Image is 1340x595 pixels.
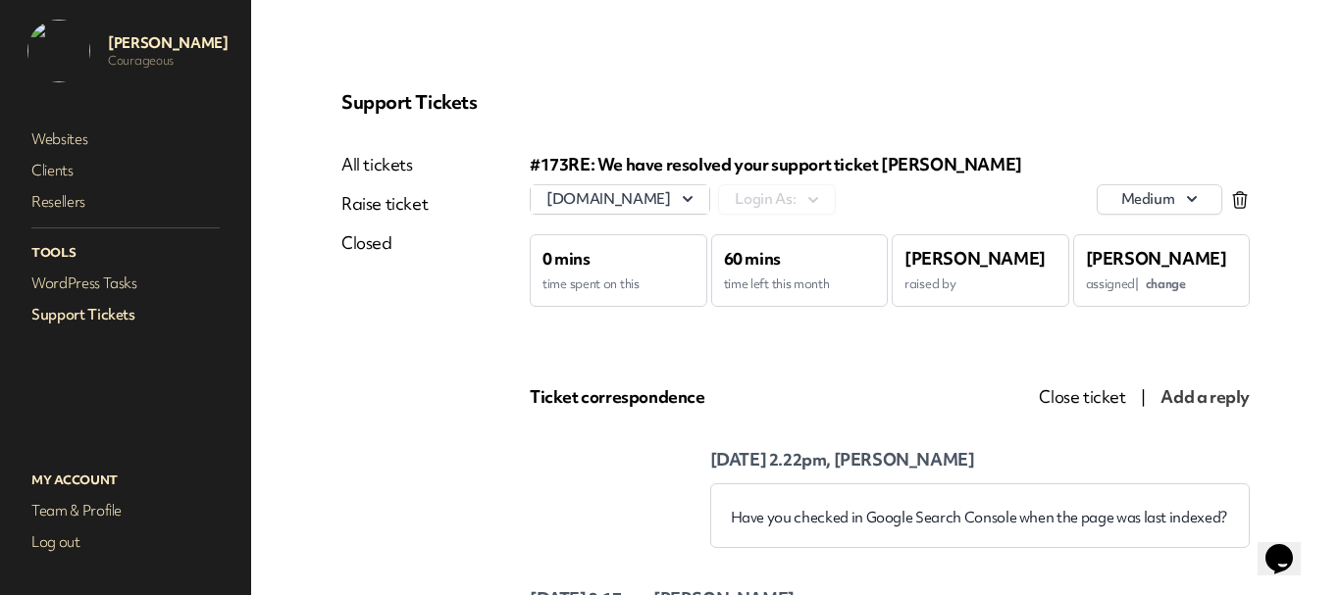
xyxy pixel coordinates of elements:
span: The price is still on Google, please see below: [8,41,273,57]
p: [PERSON_NAME] [108,33,228,53]
p: Courageous [108,53,228,69]
span: | [1141,385,1146,408]
button: medium [1097,184,1222,215]
a: Raise ticket [341,192,428,216]
span: [PERSON_NAME] [1086,247,1227,270]
img: 4a61f0d8-cc92-45be-8bc3-300100ebdcd2.png [8,58,863,234]
p: Tools [27,240,224,266]
button: Login As: [718,184,836,215]
iframe: chat widget [1258,517,1320,575]
span: time left this month [724,275,830,292]
a: WordPress Tasks [27,270,224,297]
a: Websites [27,125,224,153]
div: #173 RE: We have resolved your support ticket [PERSON_NAME] [530,153,1250,176]
a: Support Tickets [27,301,224,328]
p: [DATE] 2.22pm, [PERSON_NAME] [710,448,1251,471]
a: Clients [27,157,224,184]
a: Resellers [27,188,224,216]
a: Log out [27,528,224,556]
div: Click to change priority [1097,184,1222,215]
span: Add a reply [1160,385,1250,408]
span: Hi, [8,8,26,24]
span: Close ticket [1039,385,1125,408]
div: Click to delete ticket [1230,190,1250,210]
a: Team & Profile [27,497,224,524]
span: change [1146,275,1186,292]
span: 0 mins [542,247,591,270]
button: [DOMAIN_NAME] [531,185,709,214]
span: [PERSON_NAME] [904,247,1046,270]
a: All tickets [341,153,428,176]
span: Ticket correspondence [530,385,705,408]
span: assigned [1086,275,1186,292]
span: raised by [904,275,955,292]
p: My Account [27,468,224,493]
span: 60 mins [724,247,781,270]
p: Have you checked in Google Search Console when the page was last indexed? [731,508,1230,527]
span: | [1135,275,1139,292]
a: Closed [341,231,428,255]
p: Support Tickets [341,90,1250,114]
span: time spent on this [542,275,640,292]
